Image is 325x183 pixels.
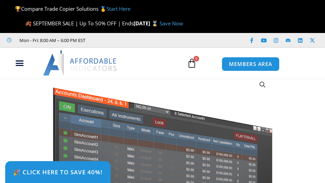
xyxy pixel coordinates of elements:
span: 🍂 SEPTEMBER SALE | Up To 50% OFF | Ends [25,20,134,27]
strong: [DATE] ⌛ [134,20,160,27]
span: Compare Trade Copier Solutions 🥇 [15,5,130,12]
a: 0 [177,53,207,73]
img: 🏆 [15,6,20,11]
div: Menu Toggle [3,57,36,70]
a: View full-screen image gallery [256,78,269,91]
span: 0 [194,56,199,61]
a: Save Now [160,20,183,27]
a: Start Here [106,5,130,12]
span: 🎉 Click Here to save 40%! [13,169,103,175]
iframe: Customer reviews powered by Trustpilot [91,37,195,44]
span: MEMBERS AREA [229,61,272,67]
img: LogoAI | Affordable Indicators – NinjaTrader [43,50,118,75]
a: MEMBERS AREA [222,57,280,71]
a: 🎉 Click Here to save 40%! [5,161,111,183]
span: Mon - Fri: 8:00 AM – 6:00 PM EST [18,36,85,44]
